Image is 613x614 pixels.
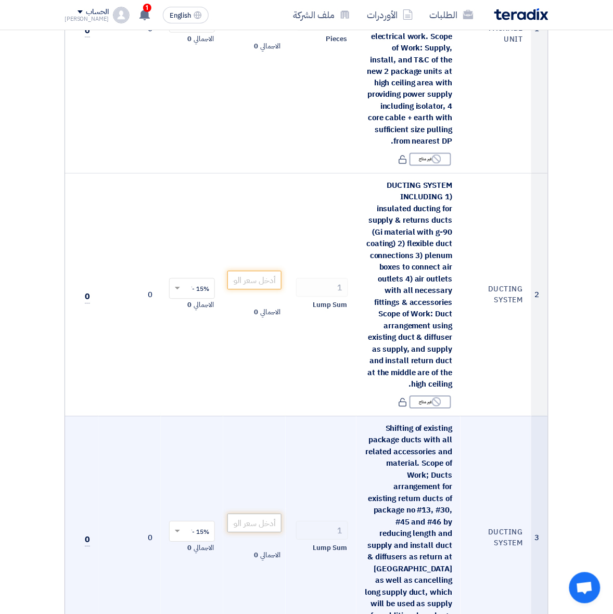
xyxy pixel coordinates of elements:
button: English [163,7,209,23]
span: English [170,12,191,19]
span: 0 [188,543,192,554]
span: 0 [254,308,259,318]
a: الطلبات [422,3,482,27]
span: 0 [188,34,192,44]
input: أدخل سعر الوحدة [227,271,282,290]
span: Pieces [326,34,347,44]
span: الاجمالي [261,551,280,561]
img: profile_test.png [113,7,130,23]
a: ملف الشركة [285,3,359,27]
div: غير متاح [410,153,451,166]
div: غير متاح [410,396,451,409]
span: الاجمالي [261,308,280,318]
span: 0 [85,291,90,304]
span: الاجمالي [194,34,214,44]
span: 0 [254,551,259,561]
span: 0 [85,534,90,547]
input: RFQ_STEP1.ITEMS.2.AMOUNT_TITLE [296,278,348,297]
a: Open chat [569,572,601,604]
span: Lump Sum [313,543,347,554]
span: 0 [188,300,192,311]
ng-select: VAT [169,278,215,299]
td: 0 [98,173,161,416]
div: الحساب [86,8,108,17]
div: [PERSON_NAME] [65,16,109,22]
span: 0 [254,41,259,52]
span: الاجمالي [261,41,280,52]
ng-select: VAT [169,521,215,542]
span: DUCTING SYSTEM INCLUDING 1) insulated ducting for supply & returns ducts (Gi material with g-90 c... [366,180,452,391]
span: 1 [143,4,151,12]
input: أدخل سعر الوحدة [227,514,282,533]
input: RFQ_STEP1.ITEMS.2.AMOUNT_TITLE [296,521,348,540]
span: Lump Sum [313,300,347,311]
td: 2 [531,173,548,416]
span: الاجمالي [194,300,214,311]
td: DUCTING SYSTEM [461,173,531,416]
img: Teradix logo [494,8,548,20]
span: الاجمالي [194,543,214,554]
a: الأوردرات [359,3,422,27]
span: 0 [85,24,90,37]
